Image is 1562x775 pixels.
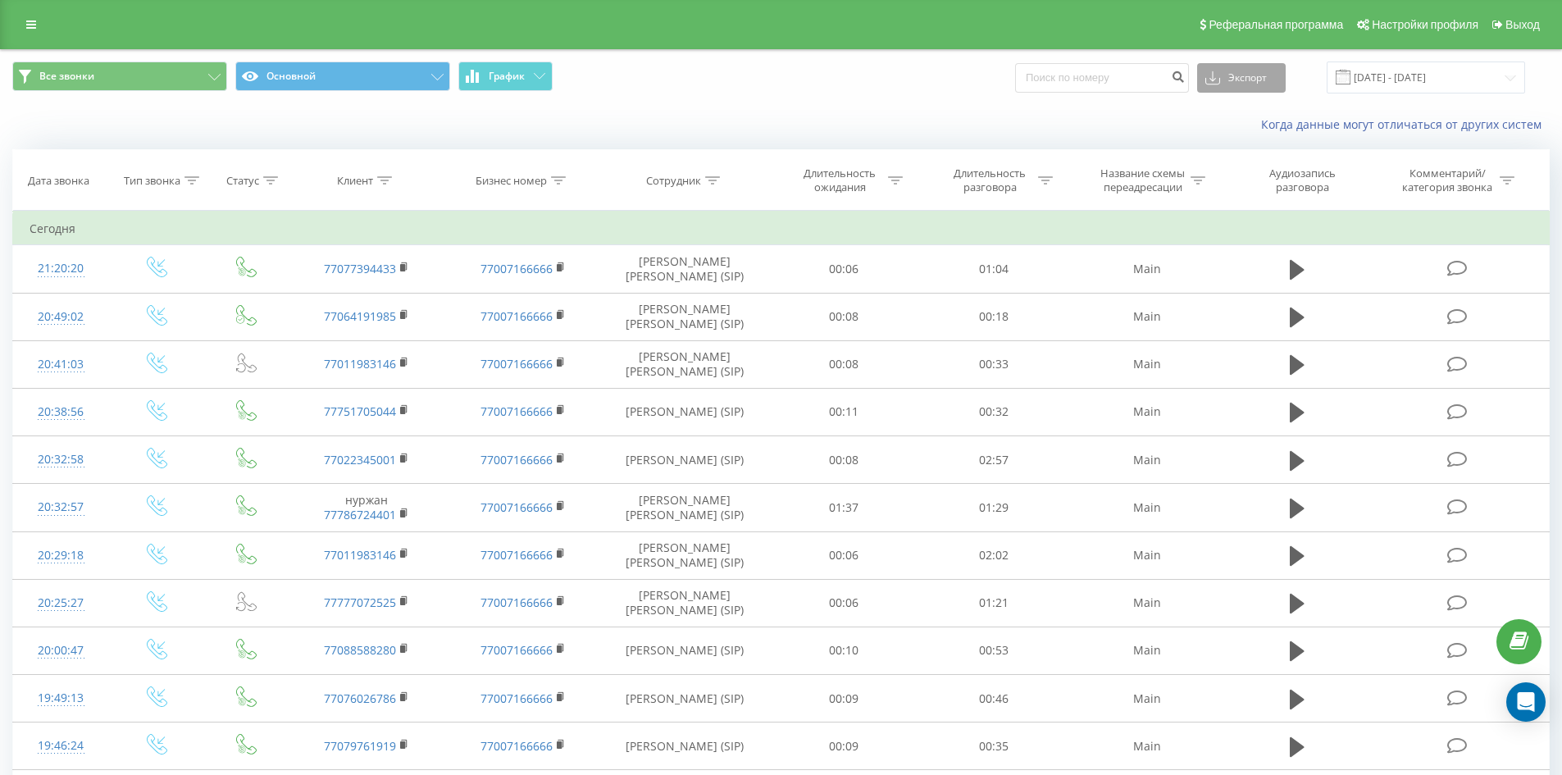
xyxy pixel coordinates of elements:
div: Статус [226,174,259,188]
td: 00:10 [769,627,919,674]
td: 00:06 [769,245,919,293]
td: 00:09 [769,675,919,723]
td: [PERSON_NAME] [PERSON_NAME] (SIP) [601,579,769,627]
a: 77077394433 [324,261,396,276]
div: Open Intercom Messenger [1506,682,1546,722]
td: [PERSON_NAME] [PERSON_NAME] (SIP) [601,340,769,388]
td: [PERSON_NAME] (SIP) [601,627,769,674]
td: Main [1068,531,1224,579]
a: 77076026786 [324,691,396,706]
td: [PERSON_NAME] [PERSON_NAME] (SIP) [601,531,769,579]
div: 20:38:56 [30,396,93,428]
span: Выход [1505,18,1540,31]
td: 00:35 [919,723,1069,770]
td: [PERSON_NAME] (SIP) [601,388,769,435]
div: 20:49:02 [30,301,93,333]
td: Сегодня [13,212,1550,245]
td: 00:18 [919,293,1069,340]
a: 77007166666 [480,356,553,372]
div: 20:00:47 [30,635,93,667]
td: Main [1068,627,1224,674]
td: 00:53 [919,627,1069,674]
div: 21:20:20 [30,253,93,285]
td: 00:06 [769,531,919,579]
td: 00:08 [769,436,919,484]
td: Main [1068,245,1224,293]
td: 00:08 [769,340,919,388]
a: 77022345001 [324,452,396,467]
td: 02:02 [919,531,1069,579]
td: 02:57 [919,436,1069,484]
a: 77079761919 [324,738,396,754]
td: 00:06 [769,579,919,627]
td: [PERSON_NAME] [PERSON_NAME] (SIP) [601,245,769,293]
a: 77007166666 [480,738,553,754]
a: 77007166666 [480,403,553,419]
div: 20:41:03 [30,349,93,381]
button: Экспорт [1197,63,1286,93]
td: 00:08 [769,293,919,340]
div: Длительность ожидания [796,166,884,194]
td: [PERSON_NAME] (SIP) [601,436,769,484]
a: 77007166666 [480,261,553,276]
td: нуржан [289,484,444,531]
div: 19:49:13 [30,682,93,714]
button: Все звонки [12,62,227,91]
a: 77786724401 [324,507,396,522]
td: 00:46 [919,675,1069,723]
button: График [458,62,553,91]
div: Тип звонка [124,174,180,188]
span: Настройки профиля [1372,18,1478,31]
div: 20:29:18 [30,540,93,572]
td: Main [1068,388,1224,435]
td: 00:33 [919,340,1069,388]
a: 77007166666 [480,499,553,515]
div: 20:25:27 [30,587,93,619]
div: 19:46:24 [30,730,93,762]
div: Длительность разговора [946,166,1034,194]
div: Клиент [337,174,373,188]
span: Все звонки [39,70,94,83]
a: Когда данные могут отличаться от других систем [1261,116,1550,132]
a: 77007166666 [480,452,553,467]
a: 77777072525 [324,595,396,610]
div: 20:32:57 [30,491,93,523]
a: 77007166666 [480,642,553,658]
td: Main [1068,293,1224,340]
div: Название схемы переадресации [1099,166,1186,194]
a: 77007166666 [480,691,553,706]
td: 00:09 [769,723,919,770]
td: 01:21 [919,579,1069,627]
a: 77064191985 [324,308,396,324]
a: 77088588280 [324,642,396,658]
td: 01:29 [919,484,1069,531]
div: Сотрудник [646,174,701,188]
span: Реферальная программа [1209,18,1343,31]
td: [PERSON_NAME] (SIP) [601,675,769,723]
a: 77007166666 [480,547,553,563]
td: Main [1068,723,1224,770]
td: Main [1068,436,1224,484]
td: [PERSON_NAME] [PERSON_NAME] (SIP) [601,293,769,340]
button: Основной [235,62,450,91]
td: 00:32 [919,388,1069,435]
td: Main [1068,675,1224,723]
input: Поиск по номеру [1015,63,1189,93]
td: 01:37 [769,484,919,531]
td: Main [1068,340,1224,388]
div: Комментарий/категория звонка [1400,166,1496,194]
a: 77007166666 [480,308,553,324]
div: Аудиозапись разговора [1249,166,1355,194]
div: Бизнес номер [476,174,547,188]
td: [PERSON_NAME] (SIP) [601,723,769,770]
span: График [489,71,525,82]
td: 01:04 [919,245,1069,293]
a: 77011983146 [324,356,396,372]
td: Main [1068,484,1224,531]
td: 00:11 [769,388,919,435]
td: Main [1068,579,1224,627]
div: 20:32:58 [30,444,93,476]
a: 77007166666 [480,595,553,610]
div: Дата звонка [28,174,89,188]
td: [PERSON_NAME] [PERSON_NAME] (SIP) [601,484,769,531]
